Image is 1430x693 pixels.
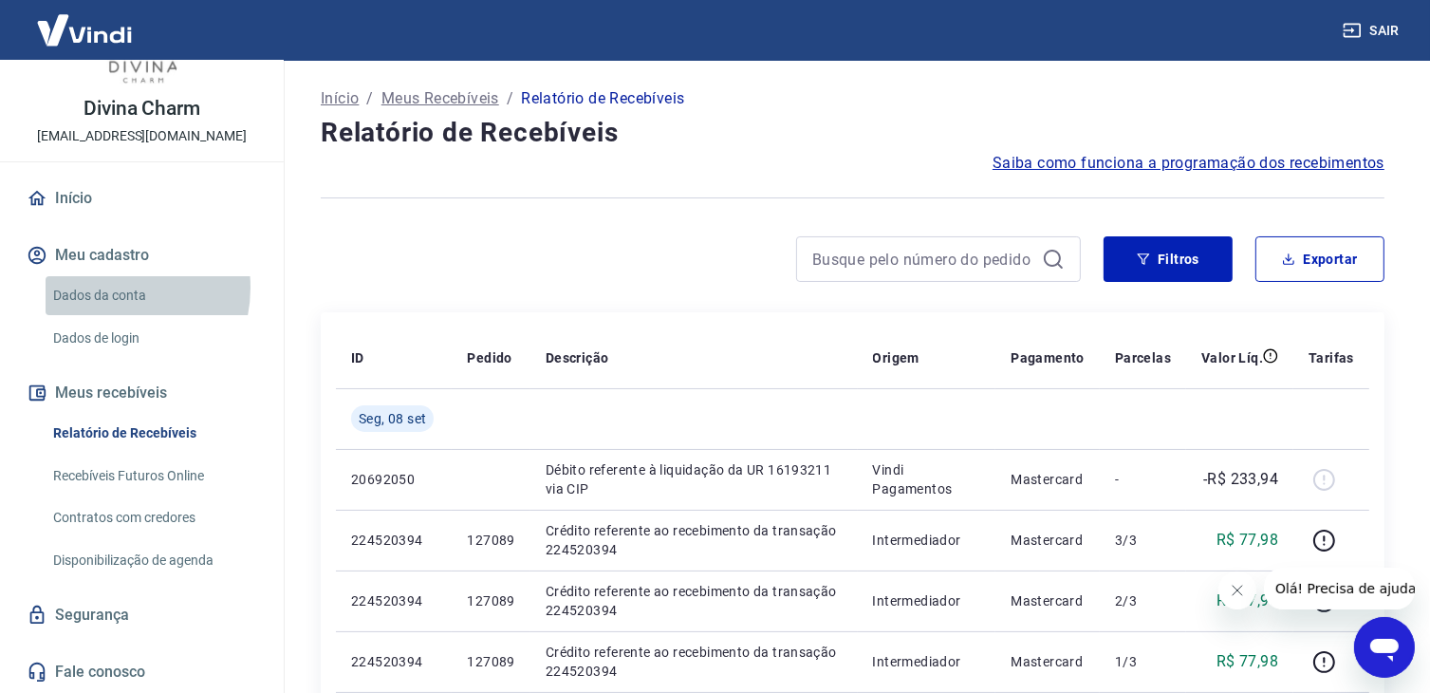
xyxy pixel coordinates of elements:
[1115,652,1171,671] p: 1/3
[873,591,981,610] p: Intermediador
[507,87,513,110] p: /
[873,348,919,367] p: Origem
[1218,571,1256,609] iframe: Fechar mensagem
[873,652,981,671] p: Intermediador
[1264,568,1415,609] iframe: Mensagem da empresa
[351,531,436,550] p: 224520394
[546,582,843,620] p: Crédito referente ao recebimento da transação 224520394
[1309,348,1354,367] p: Tarifas
[46,414,261,453] a: Relatório de Recebíveis
[1011,470,1085,489] p: Mastercard
[812,245,1034,273] input: Busque pelo número do pedido
[351,470,436,489] p: 20692050
[381,87,499,110] a: Meus Recebíveis
[1216,650,1278,673] p: R$ 77,98
[546,348,609,367] p: Descrição
[873,531,981,550] p: Intermediador
[1115,591,1171,610] p: 2/3
[351,652,436,671] p: 224520394
[467,591,514,610] p: 127089
[321,87,359,110] a: Início
[993,152,1384,175] a: Saiba como funciona a programação dos recebimentos
[1201,348,1263,367] p: Valor Líq.
[1011,652,1085,671] p: Mastercard
[84,99,200,119] p: Divina Charm
[46,319,261,358] a: Dados de login
[23,372,261,414] button: Meus recebíveis
[351,591,436,610] p: 224520394
[46,276,261,315] a: Dados da conta
[467,531,514,550] p: 127089
[46,457,261,496] a: Recebíveis Futuros Online
[1216,590,1278,612] p: R$ 77,98
[1115,348,1171,367] p: Parcelas
[1203,468,1278,491] p: -R$ 233,94
[23,1,146,59] img: Vindi
[351,348,364,367] p: ID
[23,234,261,276] button: Meu cadastro
[46,541,261,580] a: Disponibilização de agenda
[23,651,261,693] a: Fale conosco
[873,460,981,498] p: Vindi Pagamentos
[546,521,843,559] p: Crédito referente ao recebimento da transação 224520394
[11,13,159,28] span: Olá! Precisa de ajuda?
[321,114,1384,152] h4: Relatório de Recebíveis
[359,409,426,428] span: Seg, 08 set
[1255,236,1384,282] button: Exportar
[1354,617,1415,678] iframe: Botão para abrir a janela de mensagens
[1104,236,1233,282] button: Filtros
[467,348,511,367] p: Pedido
[546,460,843,498] p: Débito referente à liquidação da UR 16193211 via CIP
[1011,591,1085,610] p: Mastercard
[1011,531,1085,550] p: Mastercard
[521,87,684,110] p: Relatório de Recebíveis
[46,498,261,537] a: Contratos com credores
[23,178,261,219] a: Início
[366,87,373,110] p: /
[1115,470,1171,489] p: -
[467,652,514,671] p: 127089
[1115,531,1171,550] p: 3/3
[1216,529,1278,552] p: R$ 77,98
[1011,348,1085,367] p: Pagamento
[1339,13,1407,48] button: Sair
[546,643,843,681] p: Crédito referente ao recebimento da transação 224520394
[37,126,247,146] p: [EMAIL_ADDRESS][DOMAIN_NAME]
[23,594,261,636] a: Segurança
